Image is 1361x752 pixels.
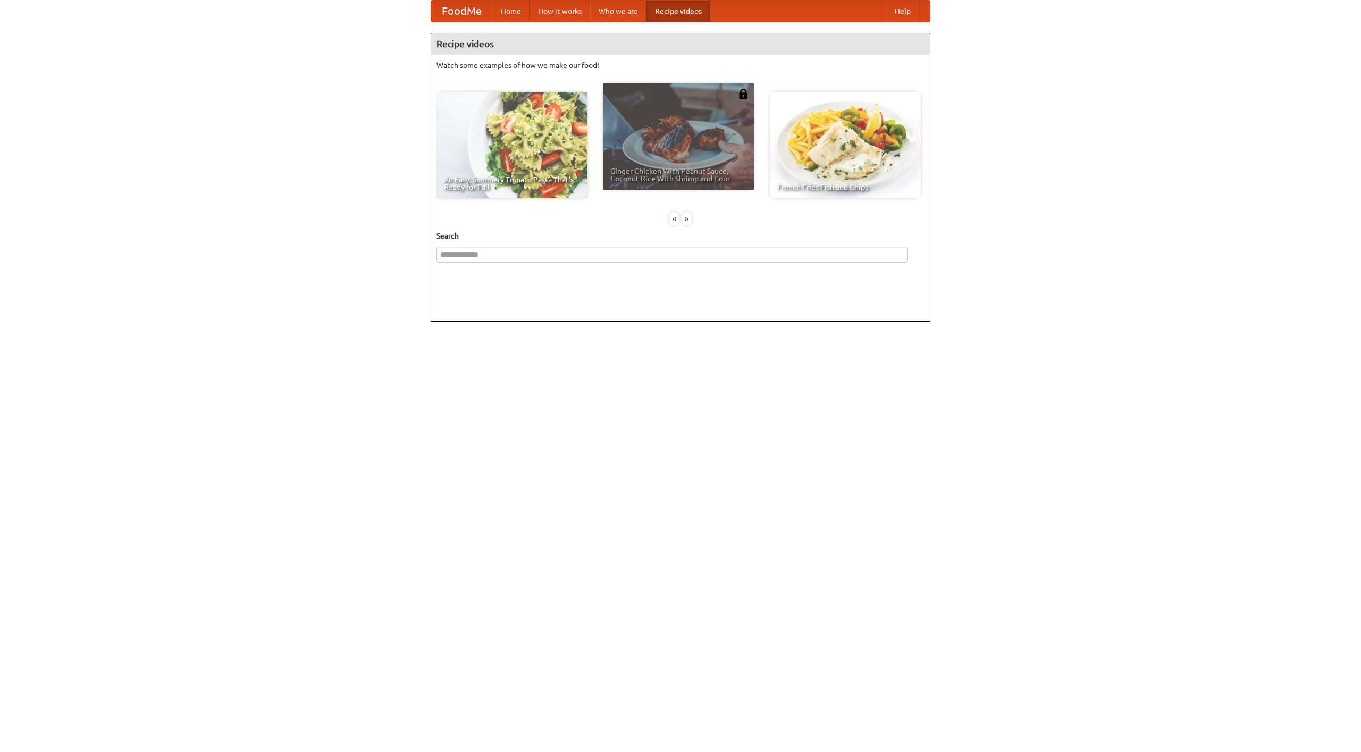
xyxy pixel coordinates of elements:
[436,92,587,198] a: An Easy, Summery Tomato Pasta That's Ready for Fall
[436,231,925,241] h5: Search
[530,1,590,22] a: How it works
[777,183,913,191] span: French Fries Fish and Chips
[431,33,930,55] h4: Recipe videos
[682,212,692,225] div: »
[738,89,749,99] img: 483408.png
[886,1,919,22] a: Help
[436,60,925,71] p: Watch some examples of how we make our food!
[669,212,679,225] div: «
[590,1,646,22] a: Who we are
[444,176,580,191] span: An Easy, Summery Tomato Pasta That's Ready for Fall
[492,1,530,22] a: Home
[431,1,492,22] a: FoodMe
[770,92,921,198] a: French Fries Fish and Chips
[646,1,710,22] a: Recipe videos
